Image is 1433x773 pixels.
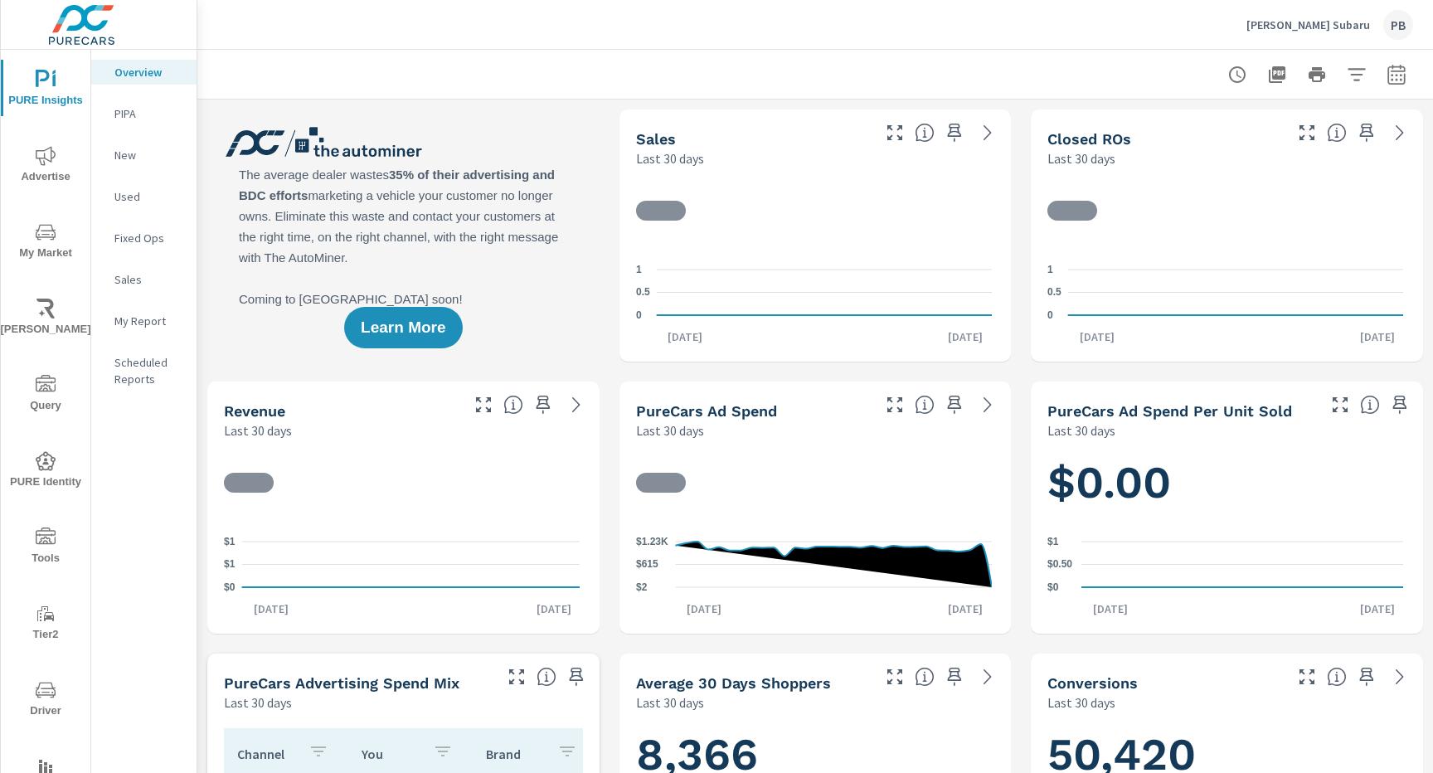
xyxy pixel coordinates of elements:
[114,313,183,329] p: My Report
[882,391,908,418] button: Make Fullscreen
[636,148,704,168] p: Last 30 days
[636,674,831,692] h5: Average 30 Days Shoppers
[1081,600,1139,617] p: [DATE]
[503,395,523,415] span: Total sales revenue over the selected date range. [Source: This data is sourced from the dealer’s...
[1327,123,1347,143] span: Number of Repair Orders Closed by the selected dealership group over the selected time range. [So...
[91,60,197,85] div: Overview
[1300,58,1333,91] button: Print Report
[1068,328,1126,345] p: [DATE]
[1047,264,1053,275] text: 1
[1047,421,1115,440] p: Last 30 days
[91,226,197,250] div: Fixed Ops
[91,101,197,126] div: PIPA
[882,119,908,146] button: Make Fullscreen
[1387,391,1413,418] span: Save this to your personalized report
[91,350,197,391] div: Scheduled Reports
[1383,10,1413,40] div: PB
[503,664,530,690] button: Make Fullscreen
[1047,402,1292,420] h5: PureCars Ad Spend Per Unit Sold
[1294,119,1320,146] button: Make Fullscreen
[224,421,292,440] p: Last 30 days
[636,402,777,420] h5: PureCars Ad Spend
[224,559,236,571] text: $1
[344,307,462,348] button: Learn More
[114,105,183,122] p: PIPA
[6,451,85,492] span: PURE Identity
[882,664,908,690] button: Make Fullscreen
[636,130,676,148] h5: Sales
[563,391,590,418] a: See more details in report
[941,119,968,146] span: Save this to your personalized report
[1327,391,1353,418] button: Make Fullscreen
[936,328,994,345] p: [DATE]
[636,559,658,571] text: $615
[114,271,183,288] p: Sales
[636,309,642,321] text: 0
[6,680,85,721] span: Driver
[525,600,583,617] p: [DATE]
[224,581,236,593] text: $0
[1246,17,1370,32] p: [PERSON_NAME] Subaru
[941,664,968,690] span: Save this to your personalized report
[6,299,85,339] span: [PERSON_NAME]
[1387,664,1413,690] a: See more details in report
[675,600,733,617] p: [DATE]
[224,402,285,420] h5: Revenue
[915,395,935,415] span: Total cost of media for all PureCars channels for the selected dealership group over the selected...
[6,222,85,263] span: My Market
[91,267,197,292] div: Sales
[936,600,994,617] p: [DATE]
[530,391,556,418] span: Save this to your personalized report
[1340,58,1373,91] button: Apply Filters
[1047,674,1138,692] h5: Conversions
[91,143,197,168] div: New
[114,230,183,246] p: Fixed Ops
[1387,119,1413,146] a: See more details in report
[1047,148,1115,168] p: Last 30 days
[1294,664,1320,690] button: Make Fullscreen
[6,146,85,187] span: Advertise
[1047,130,1131,148] h5: Closed ROs
[915,123,935,143] span: Number of vehicles sold by the dealership over the selected date range. [Source: This data is sou...
[6,375,85,416] span: Query
[362,746,420,762] p: You
[1047,309,1053,321] text: 0
[1360,395,1380,415] span: Average cost of advertising per each vehicle sold at the dealer over the selected date range. The...
[224,693,292,712] p: Last 30 days
[1047,581,1059,593] text: $0
[1047,536,1059,547] text: $1
[1348,600,1406,617] p: [DATE]
[1327,667,1347,687] span: The number of dealer-specified goals completed by a visitor. [Source: This data is provided by th...
[1380,58,1413,91] button: Select Date Range
[636,264,642,275] text: 1
[636,287,650,299] text: 0.5
[636,536,668,547] text: $1.23K
[636,693,704,712] p: Last 30 days
[1261,58,1294,91] button: "Export Report to PDF"
[114,64,183,80] p: Overview
[636,421,704,440] p: Last 30 days
[91,309,197,333] div: My Report
[563,664,590,690] span: Save this to your personalized report
[114,147,183,163] p: New
[224,674,459,692] h5: PureCars Advertising Spend Mix
[470,391,497,418] button: Make Fullscreen
[224,536,236,547] text: $1
[1353,119,1380,146] span: Save this to your personalized report
[6,70,85,110] span: PURE Insights
[656,328,714,345] p: [DATE]
[1047,693,1115,712] p: Last 30 days
[6,527,85,568] span: Tools
[6,604,85,644] span: Tier2
[636,581,648,593] text: $2
[91,184,197,209] div: Used
[242,600,300,617] p: [DATE]
[237,746,295,762] p: Channel
[915,667,935,687] span: A rolling 30 day total of daily Shoppers on the dealership website, averaged over the selected da...
[1047,455,1406,511] h1: $0.00
[941,391,968,418] span: Save this to your personalized report
[1348,328,1406,345] p: [DATE]
[537,667,556,687] span: This table looks at how you compare to the amount of budget you spend per channel as opposed to y...
[114,188,183,205] p: Used
[974,119,1001,146] a: See more details in report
